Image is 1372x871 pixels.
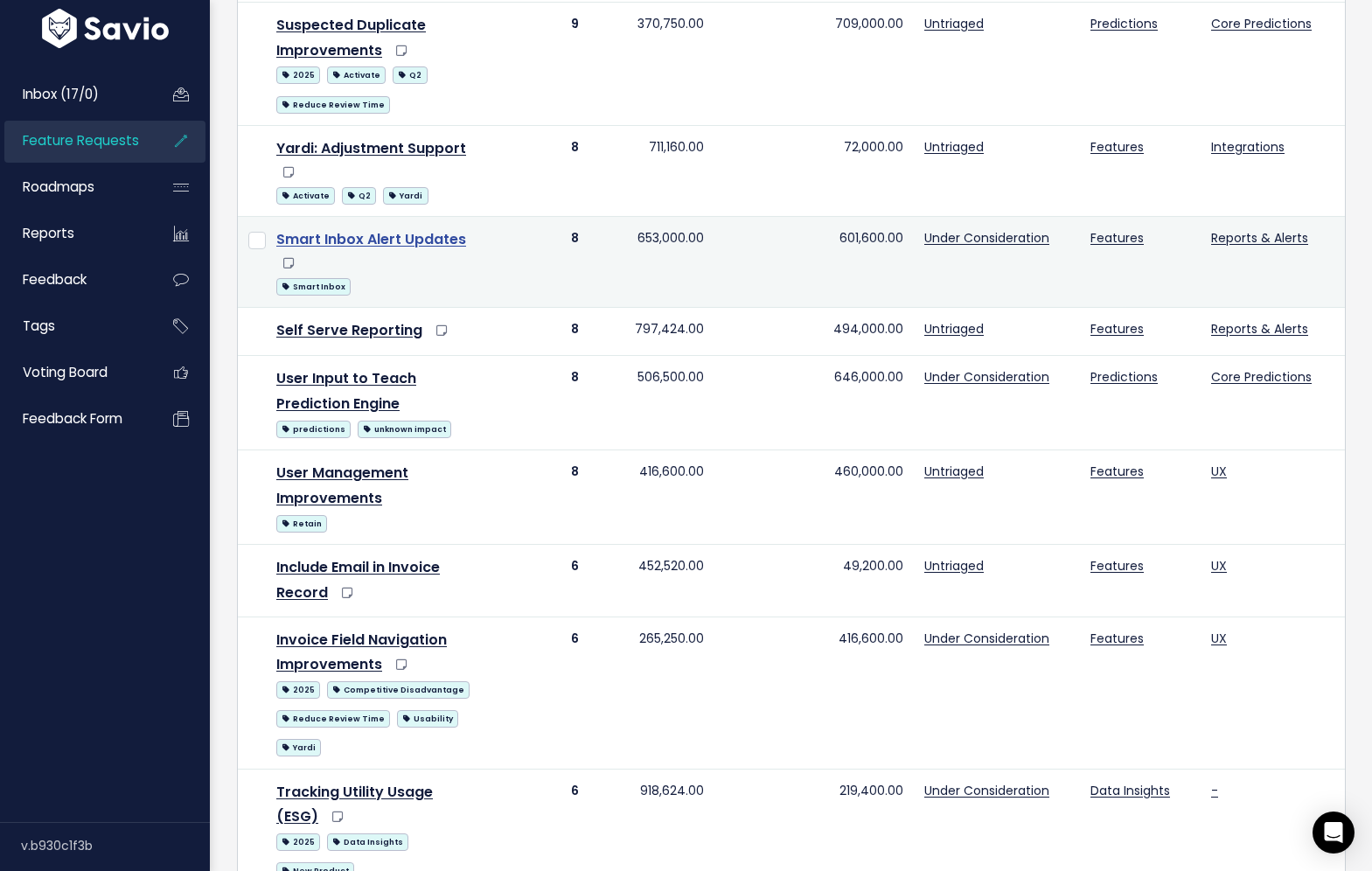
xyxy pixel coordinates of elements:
[1090,229,1144,247] a: Features
[38,9,173,48] img: logo-white.9d6f32f41409.svg
[397,707,458,728] a: Usability
[276,187,335,205] span: Activate
[276,417,351,439] a: predictions
[23,224,74,242] span: Reports
[1211,630,1227,647] a: UX
[393,63,427,85] a: Q2
[276,15,426,60] a: Suspected Duplicate Improvements
[924,368,1049,386] a: Under Consideration
[714,356,914,450] td: 646,000.00
[924,320,984,338] a: Untriaged
[276,707,390,728] a: Reduce Review Time
[1090,138,1144,156] a: Features
[924,15,984,32] a: Untriaged
[484,450,589,545] td: 8
[276,630,447,675] a: Invoice Field Navigation Improvements
[1090,15,1158,32] a: Predictions
[589,2,714,125] td: 370,750.00
[23,85,99,103] span: Inbox (17/0)
[484,216,589,307] td: 8
[1211,229,1308,247] a: Reports & Alerts
[23,131,139,150] span: Feature Requests
[276,275,351,296] a: Smart Inbox
[1090,368,1158,386] a: Predictions
[4,74,145,115] a: Inbox (17/0)
[714,308,914,356] td: 494,000.00
[714,216,914,307] td: 601,600.00
[342,184,376,206] a: Q2
[484,617,589,769] td: 6
[924,463,984,480] a: Untriaged
[589,450,714,545] td: 416,600.00
[1211,320,1308,338] a: Reports & Alerts
[276,681,320,699] span: 2025
[23,317,55,335] span: Tags
[1211,557,1227,575] a: UX
[21,823,210,868] div: v.b930c1f3b
[1211,463,1227,480] a: UX
[327,830,408,852] a: Data Insights
[1090,630,1144,647] a: Features
[358,417,451,439] a: unknown impact
[276,710,390,728] span: Reduce Review Time
[383,187,428,205] span: Yardi
[1211,15,1312,32] a: Core Predictions
[276,739,321,756] span: Yardi
[484,544,589,617] td: 6
[1313,812,1355,854] div: Open Intercom Messenger
[276,678,320,700] a: 2025
[924,630,1049,647] a: Under Consideration
[1090,557,1144,575] a: Features
[276,735,321,757] a: Yardi
[4,399,145,439] a: Feedback form
[276,463,408,508] a: User Management Improvements
[484,2,589,125] td: 9
[276,96,390,114] span: Reduce Review Time
[23,178,94,196] span: Roadmaps
[589,617,714,769] td: 265,250.00
[1211,782,1218,799] a: -
[714,125,914,216] td: 72,000.00
[589,544,714,617] td: 452,520.00
[589,216,714,307] td: 653,000.00
[276,368,416,414] a: User Input to Teach Prediction Engine
[276,421,351,438] span: predictions
[23,363,108,381] span: Voting Board
[4,352,145,393] a: Voting Board
[1090,320,1144,338] a: Features
[589,308,714,356] td: 797,424.00
[4,306,145,346] a: Tags
[397,710,458,728] span: Usability
[327,66,386,84] span: Activate
[589,125,714,216] td: 711,160.00
[393,66,427,84] span: Q2
[4,213,145,254] a: Reports
[924,557,984,575] a: Untriaged
[276,512,327,533] a: Retain
[276,833,320,851] span: 2025
[327,678,470,700] a: Competitive Disadvantage
[924,229,1049,247] a: Under Consideration
[484,308,589,356] td: 8
[276,93,390,115] a: Reduce Review Time
[714,450,914,545] td: 460,000.00
[484,125,589,216] td: 8
[276,66,320,84] span: 2025
[714,2,914,125] td: 709,000.00
[276,184,335,206] a: Activate
[276,229,466,249] a: Smart Inbox Alert Updates
[1090,463,1144,480] a: Features
[327,63,386,85] a: Activate
[276,278,351,296] span: Smart Inbox
[1090,782,1170,799] a: Data Insights
[327,833,408,851] span: Data Insights
[342,187,376,205] span: Q2
[327,681,470,699] span: Competitive Disadvantage
[4,260,145,300] a: Feedback
[23,270,87,289] span: Feedback
[924,138,984,156] a: Untriaged
[276,63,320,85] a: 2025
[276,782,433,827] a: Tracking Utility Usage (ESG)
[484,356,589,450] td: 8
[924,782,1049,799] a: Under Consideration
